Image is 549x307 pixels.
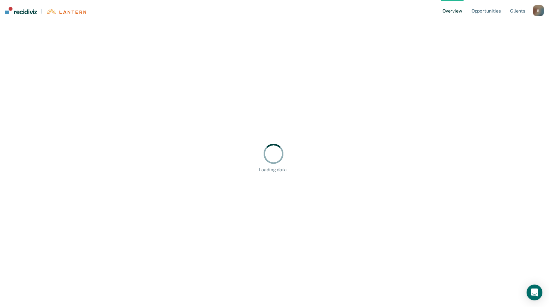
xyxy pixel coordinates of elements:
[533,5,544,16] button: B
[5,7,86,14] a: |
[259,167,290,173] div: Loading data...
[46,9,86,14] img: Lantern
[37,9,46,14] span: |
[527,285,542,300] div: Open Intercom Messenger
[5,7,37,14] img: Recidiviz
